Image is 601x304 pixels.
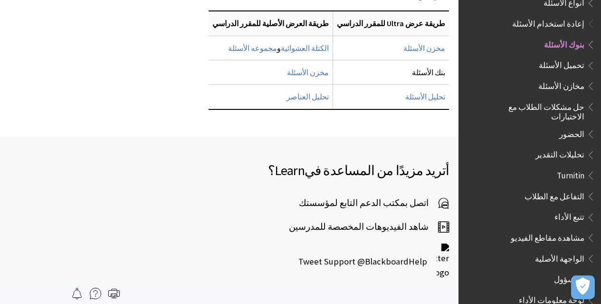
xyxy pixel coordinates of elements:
a: الكتلة العشوائية [281,43,329,53]
a: مخزن الأسئلة [287,68,329,78]
a: Twitter logo Tweet Support @BlackboardHelp [298,244,449,280]
span: تحميل الأسئلة [539,58,584,70]
img: Print [108,288,120,299]
img: More help [90,288,101,299]
span: المسؤول [554,272,584,284]
a: مخزن الأسئلة [403,43,445,53]
button: فتح التفضيلات [571,275,595,299]
span: مخازن الأسئلة [538,78,584,91]
a: تحليل العناصر [286,92,329,102]
a: تحليل الأسئلة [405,92,445,102]
span: Turnitin [557,167,584,180]
th: طريقة العرض الأصلية للمقرر الدراسي [209,11,333,36]
a: مجموعه الأسئلة [228,43,277,53]
span: الحضور [559,126,584,139]
span: مشاهدة مقاطع الفيديو [511,230,584,243]
td: و [209,36,333,60]
span: Tweet Support @BlackboardHelp [298,255,437,269]
h2: أتريد مزيدًا من المساعدة في ؟ [10,160,449,180]
th: طريقة عرض Ultra للمقرر الدراسي [333,11,449,36]
img: Twitter logo [437,244,449,280]
td: بنك الأسئلة [333,60,449,84]
span: تتبع الأداء [554,209,584,222]
span: بنوك الأسئلة [544,37,584,49]
a: شاهد الفيديوهات المخصصة للمدرسين [289,220,449,234]
span: إعادة استخدام الأسئلة [512,16,584,29]
span: الواجهة الأصلية [535,251,584,264]
span: تحليلات التقدير [535,147,584,160]
span: حل مشكلات الطلاب مع الاختبارات [489,99,584,121]
img: Follow this page [71,288,83,299]
a: اتصل بمكتب الدعم التابع لمؤسستك [299,196,449,210]
span: Learn [275,162,305,179]
span: التفاعل مع الطلاب [525,188,584,201]
span: اتصل بمكتب الدعم التابع لمؤسستك [299,196,438,210]
span: شاهد الفيديوهات المخصصة للمدرسين [289,220,438,234]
